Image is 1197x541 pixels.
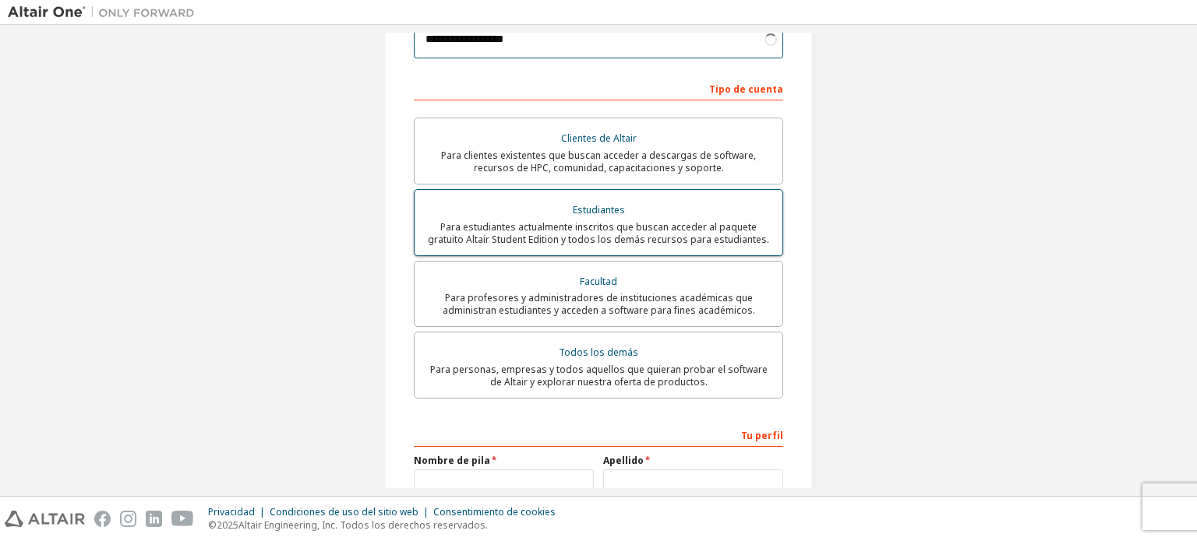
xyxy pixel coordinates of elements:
font: Facultad [580,275,617,288]
font: Para personas, empresas y todos aquellos que quieran probar el software de Altair y explorar nues... [430,363,768,388]
font: Tipo de cuenta [709,83,783,96]
font: Tu perfil [741,429,783,442]
font: Apellido [603,454,644,467]
font: Clientes de Altair [561,132,637,145]
font: Todos los demás [559,346,638,359]
font: Estudiantes [573,203,625,216]
img: linkedin.svg [146,511,162,527]
font: 2025 [217,518,238,532]
img: Altair Uno [8,5,203,20]
font: Para estudiantes actualmente inscritos que buscan acceder al paquete gratuito Altair Student Edit... [428,220,769,246]
font: Condiciones de uso del sitio web [270,505,418,518]
font: © [208,518,217,532]
font: Altair Engineering, Inc. Todos los derechos reservados. [238,518,488,532]
img: instagram.svg [120,511,136,527]
font: Para clientes existentes que buscan acceder a descargas de software, recursos de HPC, comunidad, ... [441,149,756,174]
font: Privacidad [208,505,255,518]
img: altair_logo.svg [5,511,85,527]
font: Para profesores y administradores de instituciones académicas que administran estudiantes y acced... [443,291,755,317]
img: facebook.svg [94,511,111,527]
font: Nombre de pila [414,454,490,467]
font: Consentimiento de cookies [433,505,556,518]
img: youtube.svg [171,511,194,527]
